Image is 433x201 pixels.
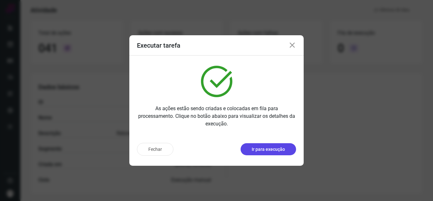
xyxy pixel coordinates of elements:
h3: Executar tarefa [137,42,180,49]
img: verified.svg [201,66,232,97]
button: Fechar [137,143,173,156]
p: Ir para execução [252,146,285,153]
button: Ir para execução [241,143,296,155]
p: As ações estão sendo criadas e colocadas em fila para processamento. Clique no botão abaixo para ... [137,105,296,128]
